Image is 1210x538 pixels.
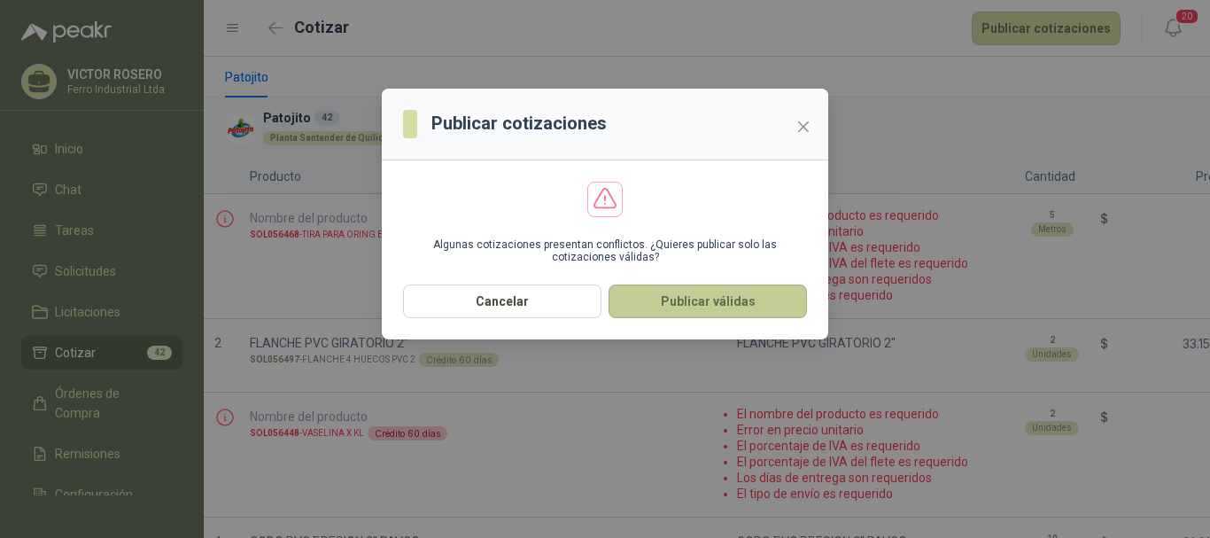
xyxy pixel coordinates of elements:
[403,285,601,318] button: Cancelar
[789,113,818,141] button: Close
[403,238,807,263] p: Algunas cotizaciones presentan conflictos. ¿Quieres publicar solo las cotizaciones válidas?
[796,120,811,134] span: close
[431,110,607,137] h3: Publicar cotizaciones
[609,285,807,318] button: Publicar válidas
